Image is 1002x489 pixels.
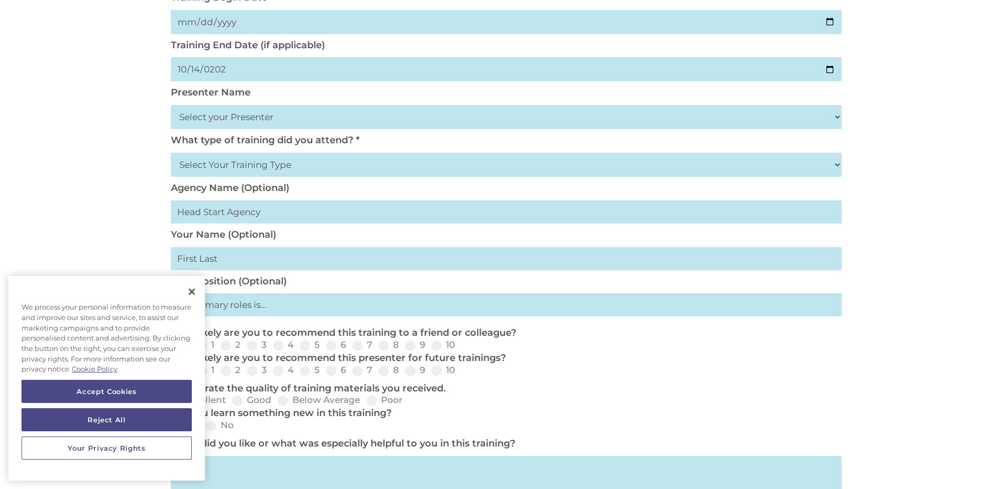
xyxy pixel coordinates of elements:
[278,396,360,405] label: Below Average
[171,352,836,365] p: How likely are you to recommend this presenter for future trainings?
[197,366,214,375] label: 1
[171,182,289,194] label: Agency Name (Optional)
[21,380,192,403] button: Accept Cookies
[171,382,836,395] p: Please rate the quality of training materials you received.
[21,437,192,460] button: Your Privacy Rights
[171,275,287,287] label: Your Position (Optional)
[326,366,346,375] label: 6
[171,134,360,146] label: What type of training did you attend? *
[171,200,842,224] input: Head Start Agency
[21,408,192,431] button: Reject All
[352,341,372,349] label: 7
[171,39,325,51] label: Training End Date (if applicable)
[171,327,836,339] p: How likely are you to recommend this training to a friend or colleague?
[171,247,842,270] input: First Last
[8,276,205,481] div: Cookie banner
[232,396,271,405] label: Good
[378,366,399,375] label: 8
[221,341,241,349] label: 2
[366,396,402,405] label: Poor
[8,297,205,380] div: We process your personal information to measure and improve our sites and service, to assist our ...
[171,293,842,316] input: My primary roles is...
[180,280,203,303] button: Close
[431,341,455,349] label: 10
[300,366,320,375] label: 5
[171,438,515,449] label: What did you like or what was especially helpful to you in this training?
[405,341,425,349] label: 9
[221,366,241,375] label: 2
[326,341,346,349] label: 6
[171,229,276,240] label: Your Name (Optional)
[273,341,293,349] label: 4
[171,87,250,98] label: Presenter Name
[300,341,320,349] label: 5
[171,407,836,420] p: Did you learn something new in this training?
[273,366,293,375] label: 4
[206,421,234,430] label: No
[378,341,399,349] label: 8
[431,366,455,375] label: 10
[352,366,372,375] label: 7
[247,366,267,375] label: 3
[72,365,117,373] a: More information about your privacy, opens in a new tab
[8,276,205,481] div: Privacy
[247,341,267,349] label: 3
[405,366,425,375] label: 9
[197,341,214,349] label: 1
